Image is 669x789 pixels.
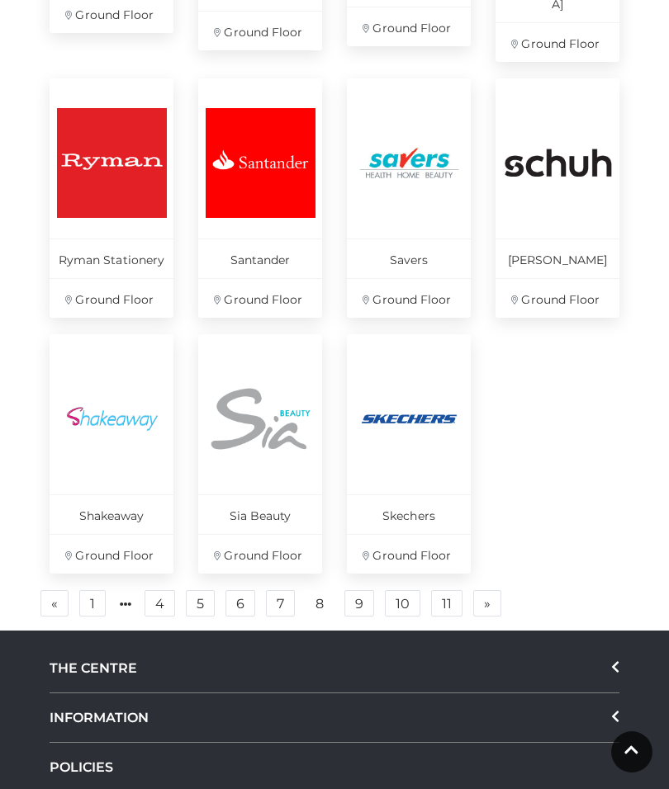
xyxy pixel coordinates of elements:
a: 7 [266,590,295,617]
a: Ryman Stationery Ground Floor [50,78,173,318]
p: Sia Beauty [198,494,322,534]
a: 10 [385,590,420,617]
a: 4 [145,590,175,617]
a: Savers Ground Floor [347,78,471,318]
a: 6 [225,590,255,617]
p: Shakeaway [50,494,173,534]
a: 11 [431,590,463,617]
p: Ground Floor [198,11,322,50]
a: Sia Beauty Ground Floor [198,334,322,574]
p: Ground Floor [347,278,471,318]
p: Ground Floor [347,7,471,46]
p: Ground Floor [50,278,173,318]
a: Shakeaway Ground Floor [50,334,173,574]
p: Ground Floor [198,278,322,318]
a: 1 [79,590,106,617]
p: Ground Floor [496,278,619,318]
a: Skechers Ground Floor [347,334,471,574]
p: Ground Floor [198,534,322,574]
p: Ryman Stationery [50,239,173,278]
a: 9 [344,590,374,617]
span: » [484,598,491,609]
p: Ground Floor [496,22,619,62]
p: Ground Floor [347,534,471,574]
p: Ground Floor [50,534,173,574]
a: 5 [186,590,215,617]
div: THE CENTRE [50,644,619,693]
p: Skechers [347,494,471,534]
a: Next [473,590,501,617]
div: INFORMATION [50,693,619,743]
a: 8 [306,591,334,617]
a: Previous [40,590,69,617]
a: [PERSON_NAME] Ground Floor [496,78,619,318]
p: Savers [347,239,471,278]
p: Santander [198,239,322,278]
span: « [51,598,58,609]
a: Santander Ground Floor [198,78,322,318]
p: [PERSON_NAME] [496,239,619,278]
